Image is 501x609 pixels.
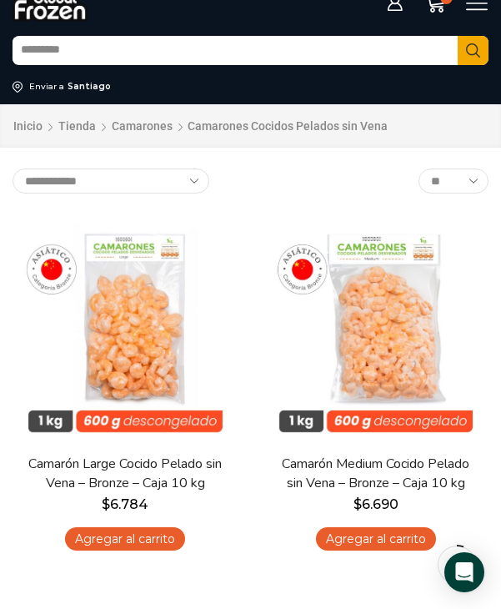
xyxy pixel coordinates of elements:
div: Santiago [68,81,111,93]
select: Pedido de la tienda [13,169,209,194]
nav: Breadcrumb [13,117,388,136]
div: Enviar a [29,81,64,93]
bdi: 6.784 [102,496,148,512]
span: $ [353,496,362,512]
span: $ [102,496,110,512]
a: Camarón Large Cocido Pelado sin Vena – Bronze – Caja 10 kg [24,455,227,493]
a: Agregar al carrito: “Camarón Medium Cocido Pelado sin Vena - Bronze - Caja 10 kg” [316,527,436,551]
a: Camarones [111,118,173,134]
button: Search button [458,36,488,65]
a: Agregar al carrito: “Camarón Large Cocido Pelado sin Vena - Bronze - Caja 10 kg” [65,527,185,551]
a: Camarón Medium Cocido Pelado sin Vena – Bronze – Caja 10 kg [274,455,477,493]
img: address-field-icon.svg [13,81,29,93]
div: Open Intercom Messenger [444,552,484,592]
a: Tienda [58,118,97,134]
a: Inicio [13,118,43,134]
h1: Camarones Cocidos Pelados sin Vena [188,119,388,133]
bdi: 6.690 [353,496,398,512]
